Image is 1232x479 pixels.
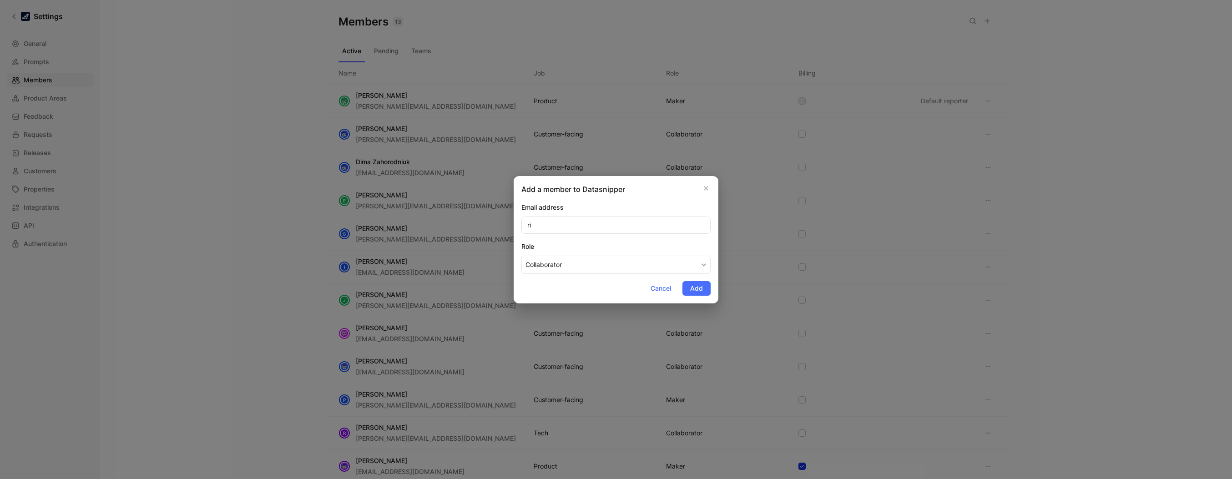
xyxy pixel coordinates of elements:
button: Add [682,281,711,296]
span: Cancel [651,283,671,294]
input: example@cycle.app [521,217,711,234]
div: Role [521,241,711,252]
div: Email address [521,202,711,213]
span: Add [690,283,703,294]
button: Role [521,256,711,274]
h2: Add a member to Datasnipper [521,184,625,195]
button: Cancel [643,281,679,296]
